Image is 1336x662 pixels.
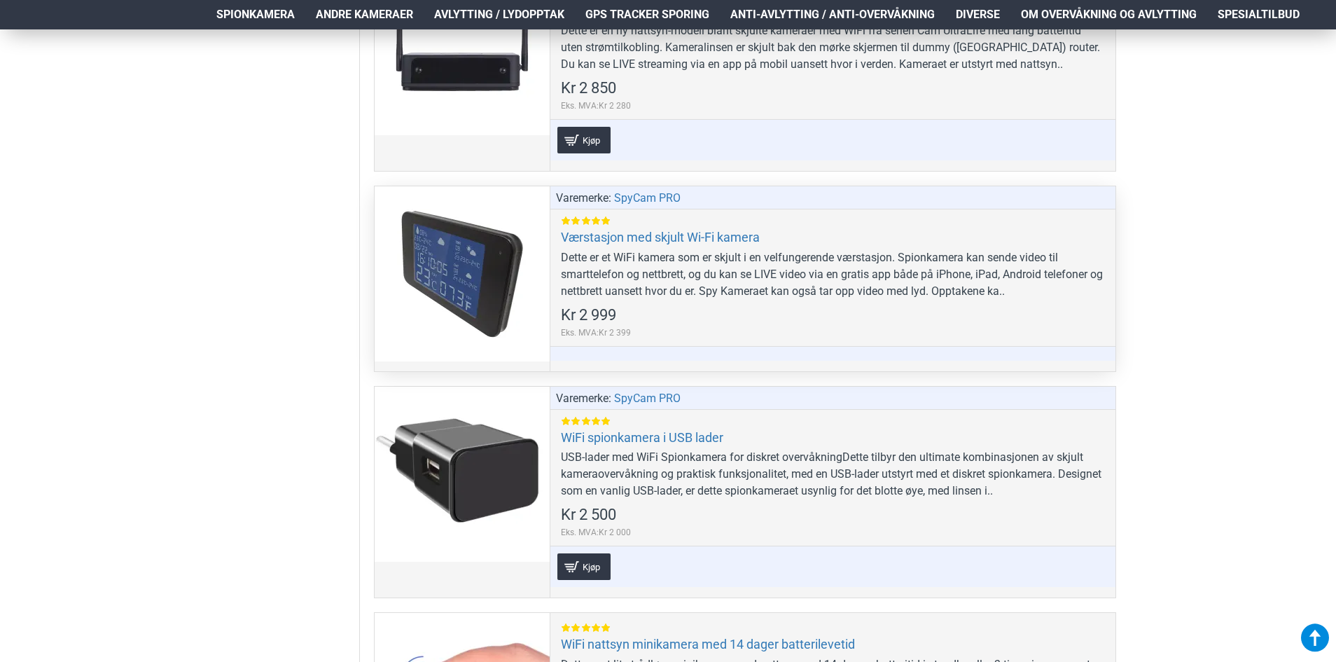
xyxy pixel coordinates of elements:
[375,387,550,562] a: WiFi spionkamera i USB lader WiFi spionkamera i USB lader
[730,6,935,23] span: Anti-avlytting / Anti-overvåkning
[579,563,604,572] span: Kjøp
[561,636,855,652] a: WiFi nattsyn minikamera med 14 dager batterilevetid
[561,507,616,523] span: Kr 2 500
[561,449,1105,499] div: USB-lader med WiFi Spionkamera for diskret overvåkningDette tilbyr den ultimate kombinasjonen av ...
[956,6,1000,23] span: Diverse
[561,99,631,112] span: Eks. MVA:Kr 2 280
[1218,6,1300,23] span: Spesialtilbud
[556,390,611,407] span: Varemerke:
[561,249,1105,300] div: Dette er et WiFi kamera som er skjult i en velfungerende værstasjon. Spionkamera kan sende video ...
[561,526,631,539] span: Eks. MVA:Kr 2 000
[434,6,564,23] span: Avlytting / Lydopptak
[561,81,616,96] span: Kr 2 850
[614,390,681,407] a: SpyCam PRO
[561,308,616,323] span: Kr 2 999
[614,190,681,207] a: SpyCam PRO
[561,429,723,446] a: WiFi spionkamera i USB lader
[316,6,413,23] span: Andre kameraer
[556,190,611,207] span: Varemerke:
[561,22,1105,73] div: Dette er en ny nattsyn-modell blant skjulte kameraer med WiFi fra serien Cam UltraLife med lang b...
[1021,6,1197,23] span: Om overvåkning og avlytting
[579,136,604,145] span: Kjøp
[216,6,295,23] span: Spionkamera
[561,326,631,339] span: Eks. MVA:Kr 2 399
[375,186,550,361] a: Værstasjon med skjult Wi-Fi kamera Værstasjon med skjult Wi-Fi kamera
[585,6,709,23] span: GPS Tracker Sporing
[561,229,760,245] a: Værstasjon med skjult Wi-Fi kamera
